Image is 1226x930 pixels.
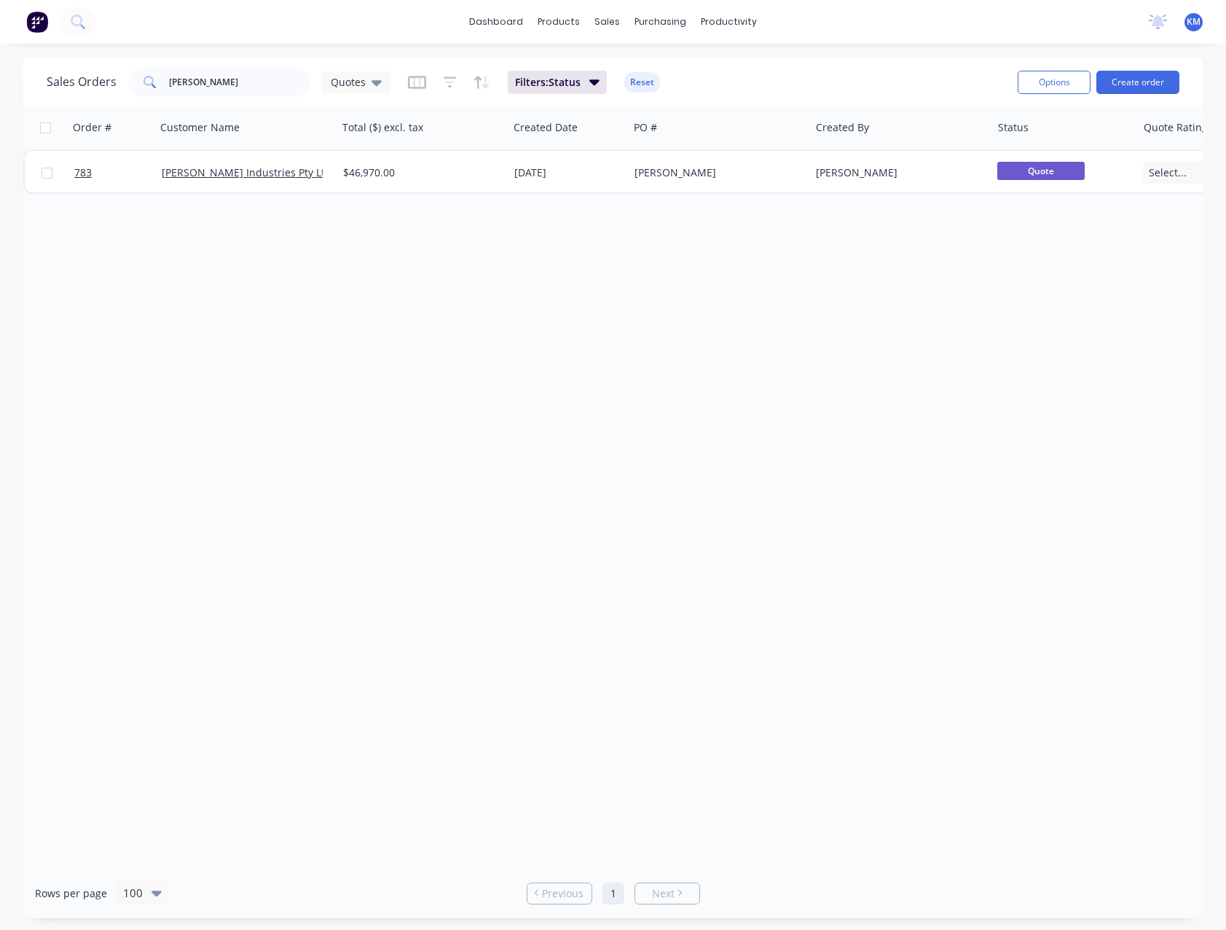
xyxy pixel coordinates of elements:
[343,165,495,180] div: $46,970.00
[634,120,657,135] div: PO #
[162,165,331,179] a: [PERSON_NAME] Industries Pty Ltd
[74,165,92,180] span: 783
[635,886,699,901] a: Next page
[514,120,578,135] div: Created Date
[816,120,869,135] div: Created By
[997,162,1085,180] span: Quote
[1096,71,1179,94] button: Create order
[587,11,627,33] div: sales
[342,120,423,135] div: Total ($) excl. tax
[462,11,530,33] a: dashboard
[1187,15,1201,28] span: KM
[73,120,111,135] div: Order #
[652,886,675,901] span: Next
[331,74,366,90] span: Quotes
[542,886,583,901] span: Previous
[527,886,592,901] a: Previous page
[160,120,240,135] div: Customer Name
[169,68,311,97] input: Search...
[530,11,587,33] div: products
[693,11,764,33] div: productivity
[47,75,117,89] h1: Sales Orders
[1018,71,1091,94] button: Options
[998,120,1029,135] div: Status
[624,72,660,93] button: Reset
[26,11,48,33] img: Factory
[515,75,581,90] span: Filters: Status
[602,883,624,904] a: Page 1 is your current page
[816,165,978,180] div: [PERSON_NAME]
[1144,120,1208,135] div: Quote Rating
[1149,165,1187,180] span: Select...
[35,886,107,901] span: Rows per page
[521,883,706,904] ul: Pagination
[634,165,796,180] div: [PERSON_NAME]
[74,151,162,195] a: 783
[508,71,607,94] button: Filters:Status
[627,11,693,33] div: purchasing
[514,165,623,180] div: [DATE]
